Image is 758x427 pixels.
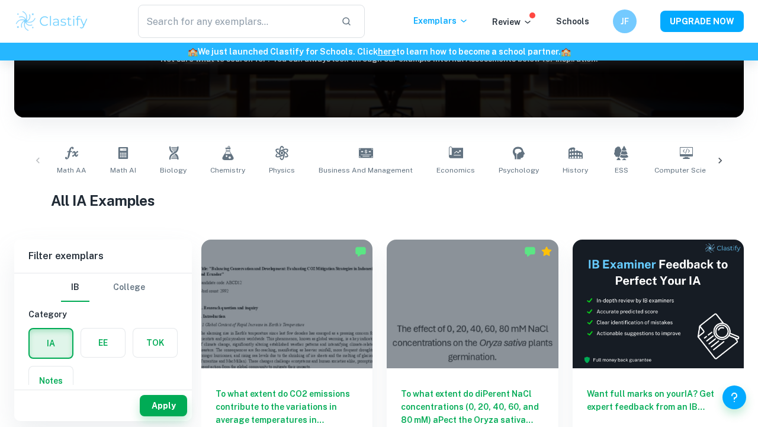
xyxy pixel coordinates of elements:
button: IB [61,273,89,302]
span: Computer Science [654,165,718,176]
h6: To what extent do CO2 emissions contribute to the variations in average temperatures in [GEOGRAPH... [216,387,358,426]
button: JF [613,9,637,33]
img: Marked [524,246,536,257]
span: Math AA [57,165,86,176]
span: ESS [615,165,628,176]
h6: To what extent do diPerent NaCl concentrations (0, 20, 40, 60, and 80 mM) aPect the Oryza sativa ... [401,387,544,426]
input: Search for any exemplars... [138,5,332,38]
h6: Category [28,308,178,321]
span: History [563,165,588,176]
h6: Want full marks on your IA ? Get expert feedback from an IB examiner! [587,387,730,413]
button: Apply [140,395,187,416]
span: Chemistry [210,165,245,176]
span: Biology [160,165,187,176]
button: TOK [133,329,177,357]
span: Business and Management [319,165,413,176]
p: Review [492,15,532,28]
button: EE [81,329,125,357]
button: UPGRADE NOW [660,11,744,32]
p: Exemplars [413,14,468,27]
img: Marked [355,246,367,257]
a: here [378,47,396,56]
span: Psychology [499,165,539,176]
img: Thumbnail [573,240,744,368]
button: College [113,273,145,302]
span: 🏫 [188,47,198,56]
button: Help and Feedback [722,385,746,409]
h6: JF [618,15,632,28]
div: Premium [541,246,553,257]
h1: All IA Examples [51,190,708,211]
h6: Filter exemplars [14,240,192,273]
span: Physics [269,165,295,176]
span: 🏫 [561,47,571,56]
img: Clastify logo [14,9,89,33]
div: Filter type choice [61,273,145,302]
h6: We just launched Clastify for Schools. Click to learn how to become a school partner. [2,45,756,58]
button: Notes [29,367,73,395]
span: Math AI [110,165,136,176]
span: Economics [436,165,475,176]
button: IA [30,329,72,358]
a: Schools [556,17,589,26]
